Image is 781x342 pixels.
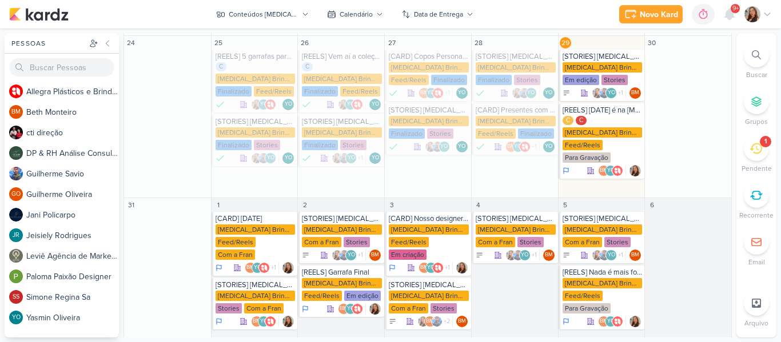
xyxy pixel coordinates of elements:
img: Franciluce Carvalho [425,141,436,152]
div: [MEDICAL_DATA] Brindes PF [302,224,382,235]
div: P a l o m a P a i x ã o D e s i g n e r [26,271,119,283]
div: Finalizado [476,75,512,85]
div: Stories [601,75,628,85]
div: [MEDICAL_DATA] Brindes PF [389,116,469,126]
div: [REELS] 5 garrafas para se apaixonar [216,52,296,61]
img: Allegra Plásticos e Brindes Personalizados [352,99,363,110]
input: Buscar Pessoas [9,58,114,77]
div: C [576,116,587,125]
div: Yasmin Oliveira [456,141,468,152]
div: [STORIES] Allegra Brindes [476,52,556,61]
img: Guilherme Savio [258,152,269,164]
p: SS [13,294,19,300]
div: Yasmin Oliveira [543,141,555,152]
img: Allegra Plásticos e Brindes Personalizados [265,99,276,110]
span: +1 [357,251,363,260]
div: Finalizado [389,128,425,139]
div: Colaboradores: Franciluce Carvalho, Guilherme Savio, Yasmin Oliveira [251,152,279,164]
div: Stories [427,128,453,139]
img: Allegra Plásticos e Brindes Personalizados [258,262,270,273]
div: Y a s m i n O l i v e i r a [26,312,119,324]
div: Pessoas [9,38,87,49]
p: YO [514,144,521,150]
div: Stories [431,303,457,313]
div: Em edição [563,75,599,85]
div: Responsável: Yasmin Oliveira [282,99,294,110]
img: kardz.app [9,7,69,21]
div: Yasmin Oliveira [519,250,531,261]
div: Feed/Reels [563,291,603,301]
p: YO [260,102,268,107]
p: BM [340,306,348,312]
div: [CARD] Dia do Profissional de Educação Física [216,214,296,223]
div: S i m o n e R e g i n a S a [26,291,119,303]
div: A Fazer [563,251,571,259]
div: Colaboradores: Franciluce Carvalho, Guilherme Savio, Yasmin Oliveira, Allegra Plásticos e Brindes... [332,152,366,164]
div: Finalizado [216,152,225,164]
p: YO [458,144,465,150]
span: +1 [270,263,276,272]
div: Finalizado [302,140,338,150]
div: Finalizado [216,140,252,150]
div: Yasmin Oliveira [456,87,468,99]
p: YO [427,90,435,96]
div: Com a Fran [216,250,255,260]
div: Beth Monteiro [251,316,262,327]
p: YO [347,102,354,107]
div: [MEDICAL_DATA] Brindes PF [563,278,643,288]
div: Com a Fran [476,237,515,247]
span: 9+ [732,4,739,13]
div: Colaboradores: Beth Monteiro, Yasmin Oliveira, Allegra Plásticos e Brindes Personalizados [251,316,279,327]
button: Novo Kard [619,5,683,23]
img: Allegra Plásticos e Brindes Personalizados [519,141,531,152]
div: Beth Monteiro [629,250,641,261]
div: [STORIES] Allegra Brindes [302,117,382,126]
div: [REELS] Garrafa Final [302,268,382,277]
div: A l l e g r a P l á s t i c o s e B r i n d e s P e r s o n a l i z a d o s [26,86,119,98]
div: Feed/Reels [302,291,342,301]
img: Franciluce Carvalho [332,152,343,164]
div: Para Gravação [563,152,611,163]
div: Responsável: Franciluce Carvalho [456,262,468,273]
p: YO [521,252,528,258]
img: Guilherme Savio [599,250,610,261]
p: Recorrente [739,210,774,220]
span: +1 [444,263,450,272]
div: Feed/Reels [340,86,380,96]
img: Franciluce Carvalho [369,303,381,315]
div: Em criação [389,250,427,260]
div: C [216,62,226,71]
div: Colaboradores: Franciluce Carvalho, Guilherme Savio, Yasmin Oliveira, Allegra Plásticos e Brindes... [592,250,626,261]
div: Yasmin Oliveira [525,87,537,99]
p: YO [348,252,355,258]
img: Franciluce Carvalho [512,87,523,99]
div: Yasmin Oliveira [252,262,263,273]
img: Franciluce Carvalho [744,6,760,22]
img: cti direção [9,126,23,139]
div: Beth Monteiro [338,303,349,315]
div: Colaboradores: Franciluce Carvalho, Yasmin Oliveira, Allegra Plásticos e Brindes Personalizados [338,99,366,110]
img: Allegra Plásticos e Brindes Personalizados [432,87,444,99]
div: Yasmin Oliveira [425,87,437,99]
div: Colaboradores: Franciluce Carvalho, Guilherme Savio, Yasmin Oliveira, Allegra Plásticos e Brindes... [332,250,366,261]
div: 24 [125,37,137,49]
div: Finalizado [302,86,338,96]
div: [CARD] Copos Personalizados em 1 cor [389,52,469,61]
div: [STORIES] Allegra Brindes [389,106,469,115]
img: Franciluce Carvalho [282,316,294,327]
p: Grupos [745,116,768,127]
img: Franciluce Carvalho [592,250,603,261]
div: Stories [517,237,544,247]
div: 26 [299,37,310,49]
p: YO [427,265,435,271]
div: 1 [213,199,224,211]
p: Pendente [742,163,772,174]
img: Allegra Plásticos e Brindes Personalizados [265,316,276,327]
p: YO [527,90,535,96]
img: Guilherme Savio [519,87,530,99]
p: BM [507,144,515,150]
div: 4 [473,199,484,211]
div: Responsável: Beth Monteiro [369,250,381,261]
div: Yasmin Oliveira [512,141,524,152]
p: YO [608,252,615,258]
